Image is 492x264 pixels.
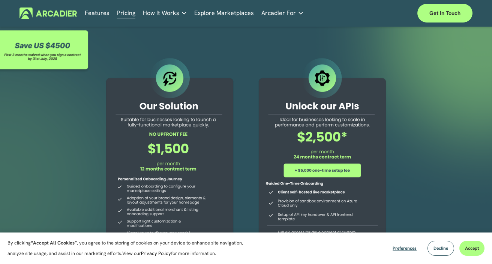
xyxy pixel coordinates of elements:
a: Get in touch [417,4,472,22]
img: Arcadier [19,7,77,19]
p: By clicking , you agree to the storing of cookies on your device to enhance site navigation, anal... [7,238,251,259]
a: folder dropdown [143,7,187,19]
a: Features [85,7,109,19]
button: Decline [427,241,454,256]
iframe: Chat Widget [454,228,492,264]
a: Explore Marketplaces [194,7,254,19]
span: How It Works [143,8,179,18]
span: Preferences [393,245,417,251]
button: Preferences [387,241,422,256]
a: Pricing [117,7,135,19]
span: Arcadier For [261,8,296,18]
strong: “Accept All Cookies” [31,240,77,246]
a: Privacy Policy [141,250,171,256]
span: Decline [433,245,448,251]
a: folder dropdown [261,7,304,19]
